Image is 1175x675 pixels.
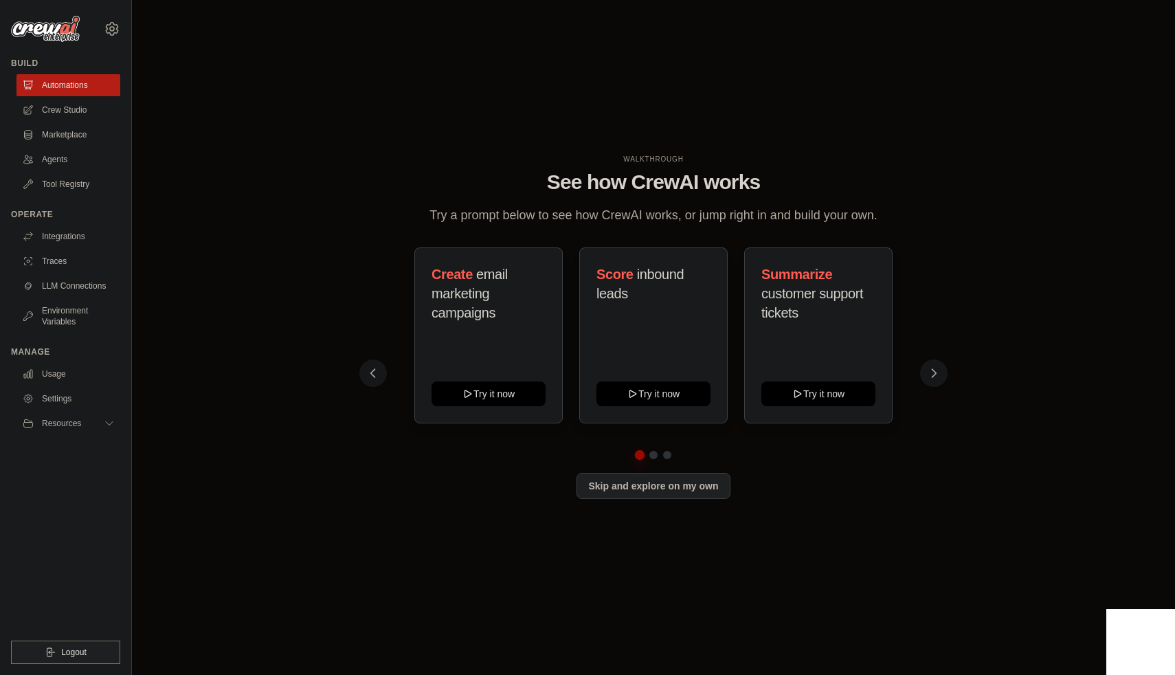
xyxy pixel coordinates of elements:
iframe: Chat Widget [1106,609,1175,675]
button: Try it now [761,381,875,406]
span: Logout [61,647,87,658]
div: Manage [11,346,120,357]
a: Crew Studio [16,99,120,121]
span: Resources [42,418,81,429]
a: Usage [16,363,120,385]
div: Build [11,58,120,69]
a: Settings [16,388,120,410]
h1: See how CrewAI works [370,170,937,195]
a: Tool Registry [16,173,120,195]
a: Environment Variables [16,300,120,333]
span: email marketing campaigns [432,267,508,320]
a: LLM Connections [16,275,120,297]
span: inbound leads [596,267,684,301]
div: Operate [11,209,120,220]
span: customer support tickets [761,286,863,320]
button: Resources [16,412,120,434]
button: Try it now [432,381,546,406]
a: Agents [16,148,120,170]
img: Logo [11,16,80,42]
a: Integrations [16,225,120,247]
span: Score [596,267,634,282]
a: Marketplace [16,124,120,146]
span: Create [432,267,473,282]
a: Traces [16,250,120,272]
span: Summarize [761,267,832,282]
button: Skip and explore on my own [577,473,730,499]
a: Automations [16,74,120,96]
p: Try a prompt below to see how CrewAI works, or jump right in and build your own. [423,206,884,225]
button: Try it now [596,381,710,406]
button: Logout [11,641,120,664]
div: WALKTHROUGH [370,154,937,164]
